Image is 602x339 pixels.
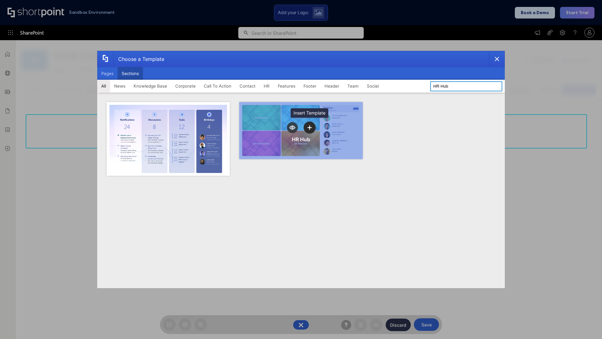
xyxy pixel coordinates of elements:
div: Choose a Template [113,51,164,67]
button: HR [260,80,274,92]
button: Team [343,80,363,92]
button: Features [274,80,299,92]
button: Contact [235,80,260,92]
button: News [110,80,129,92]
button: Call To Action [200,80,235,92]
button: Social [363,80,383,92]
button: Footer [299,80,320,92]
button: Header [320,80,343,92]
button: All [97,80,110,92]
button: Sections [118,67,143,80]
div: template selector [97,51,505,288]
button: Corporate [171,80,200,92]
button: Knowledge Base [129,80,171,92]
button: Pages [97,67,118,80]
div: HR Hub [292,136,310,143]
input: Search [430,81,502,91]
iframe: Chat Widget [571,309,602,339]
